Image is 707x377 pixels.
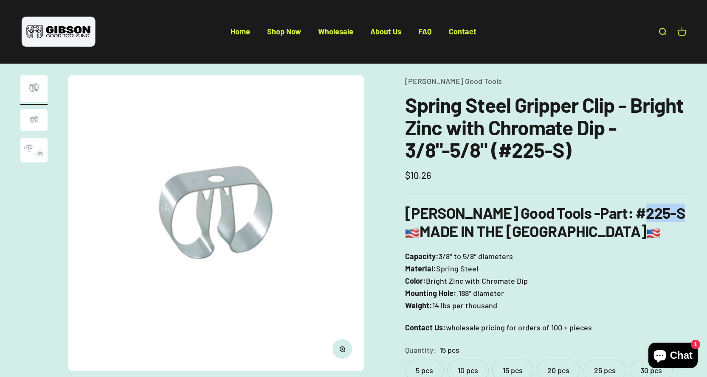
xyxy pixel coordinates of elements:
p: wholesale pricing for orders of 100 + pieces [405,321,687,334]
a: FAQ [418,27,432,36]
a: Wholesale [318,27,353,36]
img: Spring Steel Gripper Clip - Bright Zinc with Chromate Dip - 3/8"-5/8" (#225-S) [68,75,364,371]
variant-option-value: 15 pcs [439,344,459,356]
strong: Material: [405,264,436,273]
h1: Spring Steel Gripper Clip - Bright Zinc with Chromate Dip - 3/8"-5/8" (#225-S) [405,94,687,161]
a: Contact [449,27,476,36]
a: [PERSON_NAME] Good Tools [405,76,502,86]
a: Home [231,27,250,36]
b: MADE IN THE [GEOGRAPHIC_DATA] [405,222,661,240]
strong: Mounting Hole: [405,288,456,298]
strong: Contact Us: [405,323,446,332]
button: Go to item 3 [20,138,48,165]
strong: : #225-S [628,204,685,222]
p: 3/8″ to 5/8″ diameters Spring Steel Bright Zinc with Chromate Dip .188″ diameter 14 lbs per thousand [405,250,687,311]
span: Part [600,204,628,222]
sale-price: $10.26 [405,168,431,183]
a: About Us [370,27,401,36]
strong: Weight: [405,301,432,310]
img: Spring Steel Gripper Clip - Bright Zinc with Chromate Dip - 3/8"-5/8" (#225-S) [20,75,48,102]
b: [PERSON_NAME] Good Tools - [405,204,628,222]
strong: Capacity: [405,251,439,261]
img: close up of a spring steel gripper clip, tool clip, durable, secure holding, Excellent corrosion ... [20,138,48,162]
a: Shop Now [267,27,301,36]
button: Go to item 1 [20,75,48,105]
strong: Color: [405,276,426,285]
legend: Quantity: [405,344,436,356]
button: Go to item 2 [20,109,48,134]
inbox-online-store-chat: Shopify online store chat [646,343,700,370]
img: close up of a spring steel gripper clip, tool clip, durable, secure holding, Excellent corrosion ... [20,109,48,131]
